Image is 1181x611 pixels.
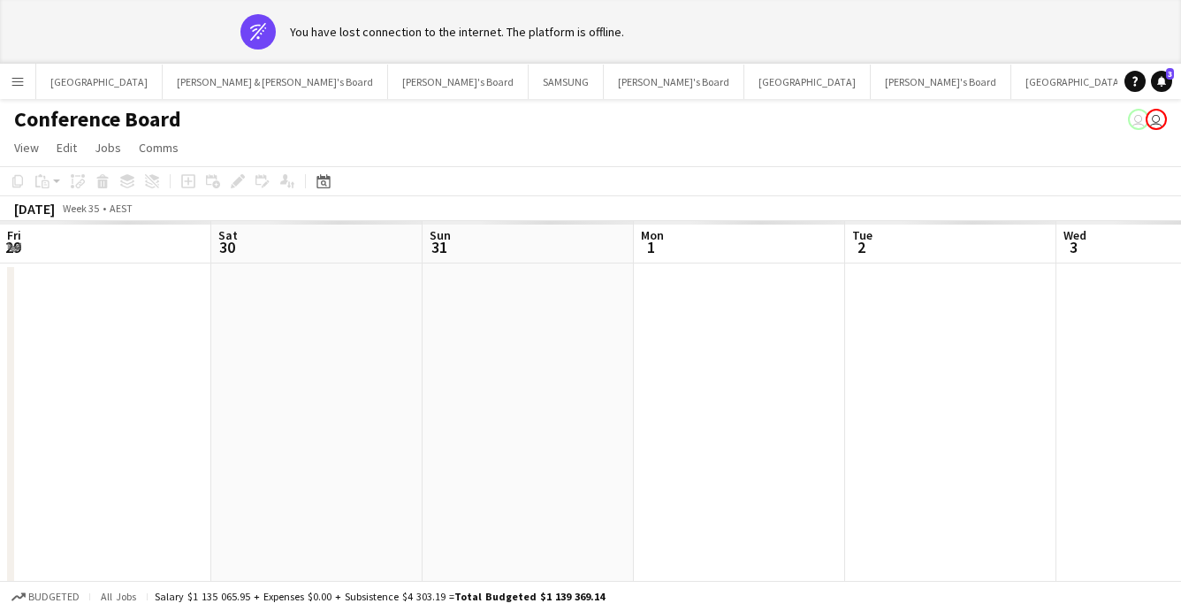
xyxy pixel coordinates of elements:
a: Edit [50,136,84,159]
span: Tue [852,227,872,243]
button: [PERSON_NAME]'s Board [388,65,529,99]
span: Sat [218,227,238,243]
span: Fri [7,227,21,243]
button: [PERSON_NAME]'s Board [604,65,744,99]
span: Mon [641,227,664,243]
h1: Conference Board [14,106,181,133]
a: 3 [1151,71,1172,92]
app-user-avatar: Kristelle Bristow [1146,109,1167,130]
span: 2 [850,237,872,257]
button: Budgeted [9,587,82,607]
button: [GEOGRAPHIC_DATA] [744,65,871,99]
button: [PERSON_NAME] & [PERSON_NAME]'s Board [163,65,388,99]
button: [GEOGRAPHIC_DATA] [1011,65,1138,99]
a: View [7,136,46,159]
app-user-avatar: Kristelle Bristow [1128,109,1149,130]
span: Edit [57,140,77,156]
span: 30 [216,237,238,257]
span: Budgeted [28,591,80,603]
a: Comms [132,136,186,159]
span: 31 [427,237,451,257]
span: Comms [139,140,179,156]
span: Total Budgeted $1 139 369.14 [454,590,605,603]
div: AEST [110,202,133,215]
span: 3 [1166,68,1174,80]
div: [DATE] [14,200,55,218]
span: 3 [1061,237,1086,257]
span: 29 [4,237,21,257]
div: Salary $1 135 065.95 + Expenses $0.00 + Subsistence $4 303.19 = [155,590,605,603]
span: All jobs [97,590,140,603]
span: View [14,140,39,156]
span: Jobs [95,140,121,156]
span: Week 35 [58,202,103,215]
button: SAMSUNG [529,65,604,99]
span: Wed [1063,227,1086,243]
button: [PERSON_NAME]'s Board [871,65,1011,99]
button: [GEOGRAPHIC_DATA] [36,65,163,99]
a: Jobs [88,136,128,159]
span: Sun [430,227,451,243]
span: 1 [638,237,664,257]
div: You have lost connection to the internet. The platform is offline. [290,24,624,40]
